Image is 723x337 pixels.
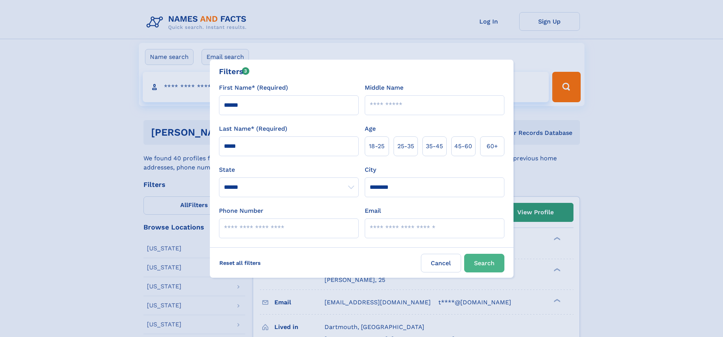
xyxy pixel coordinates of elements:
label: First Name* (Required) [219,83,288,92]
span: 45‑60 [454,142,472,151]
div: Filters [219,66,250,77]
label: Phone Number [219,206,263,215]
label: Middle Name [365,83,403,92]
label: Reset all filters [214,254,266,272]
span: 60+ [487,142,498,151]
span: 18‑25 [369,142,384,151]
label: Email [365,206,381,215]
label: Last Name* (Required) [219,124,287,133]
label: City [365,165,376,174]
label: State [219,165,359,174]
label: Cancel [421,254,461,272]
button: Search [464,254,504,272]
span: 25‑35 [397,142,414,151]
label: Age [365,124,376,133]
span: 35‑45 [426,142,443,151]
